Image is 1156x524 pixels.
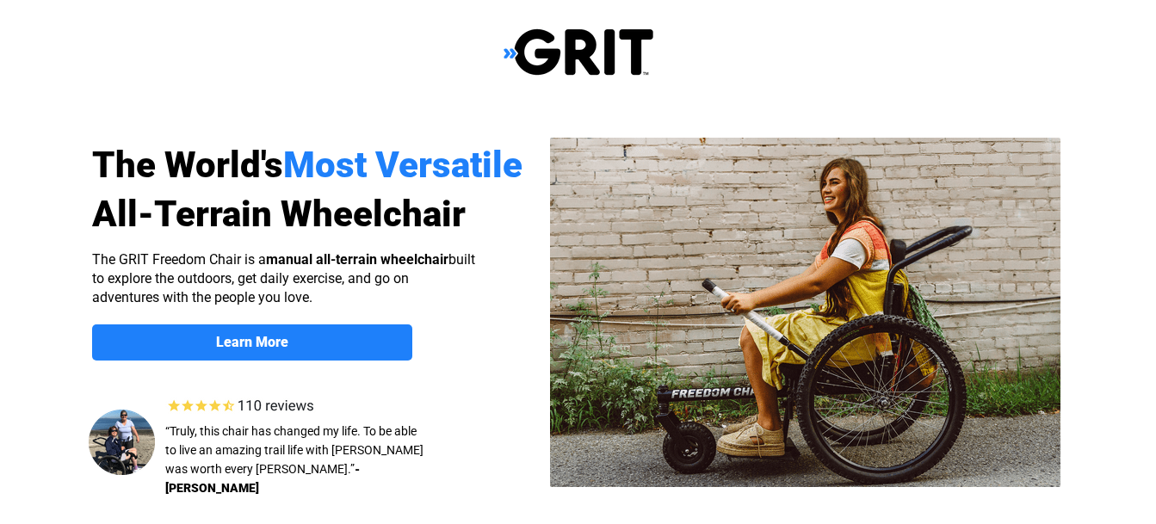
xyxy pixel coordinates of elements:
span: The GRIT Freedom Chair is a built to explore the outdoors, get daily exercise, and go on adventur... [92,251,475,305]
a: Learn More [92,324,412,361]
strong: manual all-terrain wheelchair [266,251,448,268]
span: Most Versatile [283,144,522,186]
strong: Learn More [216,334,288,350]
span: “Truly, this chair has changed my life. To be able to live an amazing trail life with [PERSON_NAM... [165,424,423,476]
span: All-Terrain Wheelchair [92,193,466,235]
span: The World's [92,144,283,186]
